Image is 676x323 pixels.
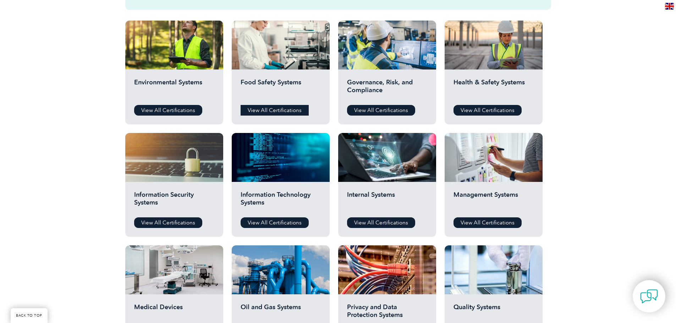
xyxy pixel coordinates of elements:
a: View All Certifications [347,105,415,116]
h2: Management Systems [454,191,534,212]
h2: Food Safety Systems [241,78,321,100]
a: View All Certifications [347,217,415,228]
h2: Information Technology Systems [241,191,321,212]
a: View All Certifications [134,217,202,228]
img: contact-chat.png [640,288,658,305]
a: BACK TO TOP [11,308,48,323]
h2: Health & Safety Systems [454,78,534,100]
a: View All Certifications [241,105,309,116]
a: View All Certifications [454,217,522,228]
a: View All Certifications [134,105,202,116]
a: View All Certifications [241,217,309,228]
h2: Environmental Systems [134,78,214,100]
a: View All Certifications [454,105,522,116]
img: en [665,3,674,10]
h2: Governance, Risk, and Compliance [347,78,427,100]
h2: Internal Systems [347,191,427,212]
h2: Information Security Systems [134,191,214,212]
